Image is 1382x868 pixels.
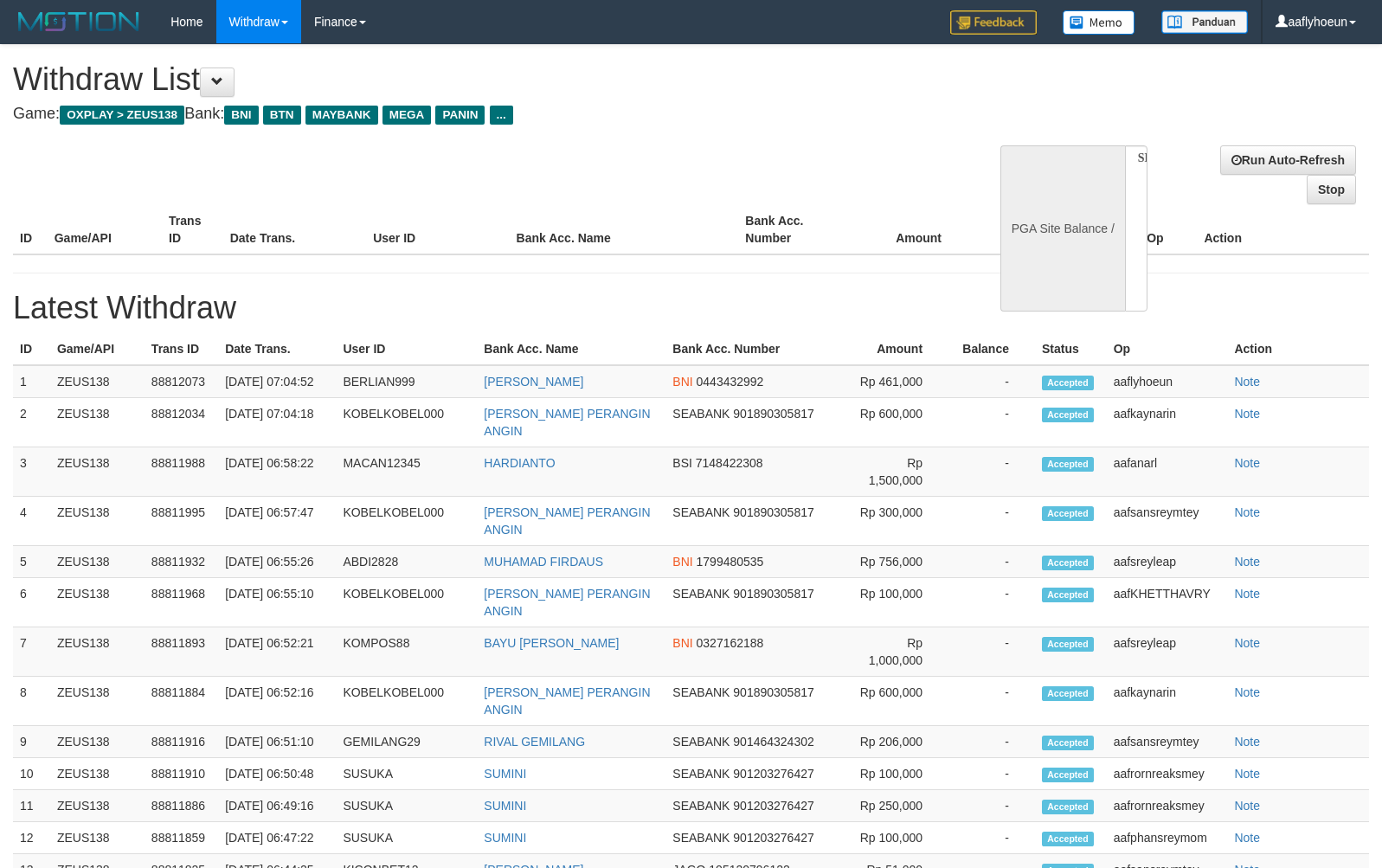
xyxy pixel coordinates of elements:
td: ZEUS138 [50,726,145,758]
td: ZEUS138 [50,627,145,677]
a: Note [1234,799,1260,813]
td: SUSUKA [336,822,477,854]
span: Accepted [1042,686,1094,701]
th: Bank Acc. Name [510,205,739,254]
td: - [948,497,1035,546]
th: Trans ID [145,333,218,365]
td: KOBELKOBEL000 [336,398,477,447]
td: 5 [13,546,50,578]
img: Button%20Memo.svg [1063,10,1135,35]
span: SEABANK [672,767,730,781]
td: aafrornreaksmey [1107,790,1228,822]
th: Balance [948,333,1035,365]
h4: Game: Bank: [13,106,904,123]
td: ZEUS138 [50,758,145,790]
td: [DATE] 06:49:16 [218,790,336,822]
a: [PERSON_NAME] PERANGIN ANGIN [484,407,650,438]
span: BSI [672,456,692,470]
td: - [948,758,1035,790]
div: PGA Site Balance / [1000,145,1125,312]
td: - [948,822,1035,854]
td: Rp 100,000 [846,578,948,627]
td: [DATE] 06:52:21 [218,627,336,677]
span: SEABANK [672,587,730,601]
th: Balance [967,205,1072,254]
span: 901890305817 [733,505,813,519]
span: 901203276427 [733,799,813,813]
a: BAYU [PERSON_NAME] [484,636,619,650]
td: Rp 300,000 [846,497,948,546]
td: 88812073 [145,365,218,398]
span: 7148422308 [696,456,763,470]
a: Note [1234,456,1260,470]
td: - [948,365,1035,398]
th: Action [1197,205,1369,254]
a: Run Auto-Refresh [1220,145,1356,175]
span: SEABANK [672,735,730,749]
td: 88811988 [145,447,218,497]
span: Accepted [1042,556,1094,570]
th: Date Trans. [223,205,366,254]
td: 88811886 [145,790,218,822]
th: ID [13,333,50,365]
th: Game/API [48,205,162,254]
th: Bank Acc. Name [477,333,665,365]
td: ZEUS138 [50,497,145,546]
th: User ID [336,333,477,365]
td: 7 [13,627,50,677]
span: 901890305817 [733,587,813,601]
td: [DATE] 06:55:26 [218,546,336,578]
td: aafkaynarin [1107,398,1228,447]
td: aafsansreymtey [1107,726,1228,758]
h1: Latest Withdraw [13,291,1369,325]
a: Note [1234,735,1260,749]
span: MEGA [382,106,432,125]
th: Op [1107,333,1228,365]
td: Rp 461,000 [846,365,948,398]
td: [DATE] 06:51:10 [218,726,336,758]
td: Rp 600,000 [846,677,948,726]
td: ZEUS138 [50,578,145,627]
td: 1 [13,365,50,398]
span: Accepted [1042,736,1094,750]
span: SEABANK [672,505,730,519]
td: [DATE] 07:04:52 [218,365,336,398]
span: 1799480535 [697,555,764,569]
span: BNI [224,106,258,125]
td: Rp 1,500,000 [846,447,948,497]
a: RIVAL GEMILANG [484,735,585,749]
td: 3 [13,447,50,497]
td: 88812034 [145,398,218,447]
td: 10 [13,758,50,790]
td: Rp 1,000,000 [846,627,948,677]
span: PANIN [435,106,485,125]
a: Note [1234,555,1260,569]
td: 4 [13,497,50,546]
td: 88811893 [145,627,218,677]
a: Note [1234,767,1260,781]
td: 9 [13,726,50,758]
td: SUSUKA [336,790,477,822]
td: - [948,627,1035,677]
span: ... [490,106,513,125]
td: ABDI2828 [336,546,477,578]
th: Bank Acc. Number [665,333,846,365]
span: Accepted [1042,588,1094,602]
span: 901203276427 [733,831,813,845]
td: - [948,677,1035,726]
td: [DATE] 07:04:18 [218,398,336,447]
a: [PERSON_NAME] [484,375,583,389]
span: Accepted [1042,457,1094,472]
td: Rp 756,000 [846,546,948,578]
td: 8 [13,677,50,726]
td: KOBELKOBEL000 [336,497,477,546]
span: 0327162188 [697,636,764,650]
td: [DATE] 06:50:48 [218,758,336,790]
td: 12 [13,822,50,854]
td: Rp 250,000 [846,790,948,822]
td: BERLIAN999 [336,365,477,398]
span: Accepted [1042,768,1094,782]
td: aafanarl [1107,447,1228,497]
th: Amount [853,205,967,254]
span: 0443432992 [697,375,764,389]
